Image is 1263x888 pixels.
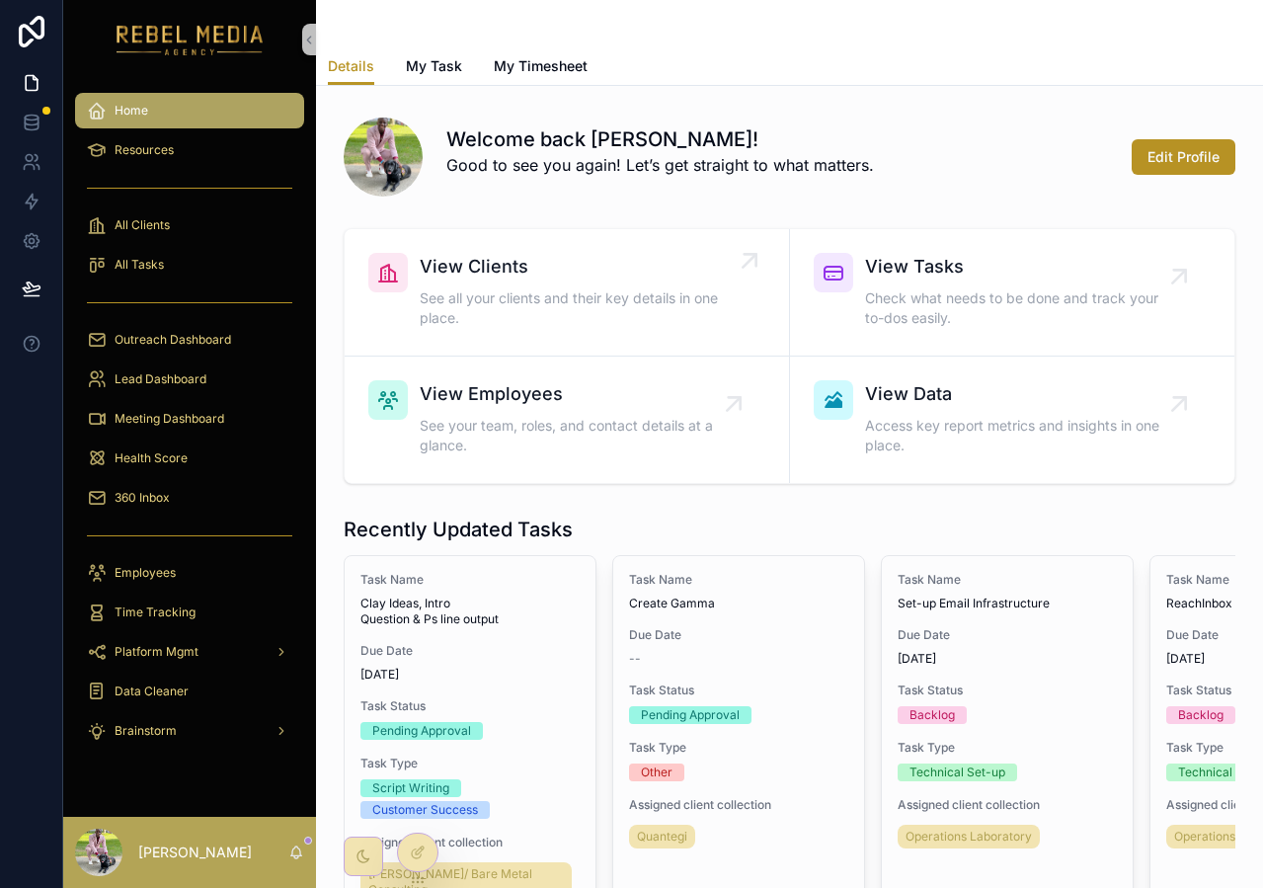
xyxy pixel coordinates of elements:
span: View Employees [420,380,734,408]
span: Assigned client collection [629,797,848,813]
div: Backlog [1178,706,1224,724]
span: All Clients [115,217,170,233]
a: Quantegi [629,825,695,848]
a: Data Cleaner [75,674,304,709]
span: Set-up Email Infrastructure [898,596,1117,611]
a: Operations Laboratory [898,825,1040,848]
div: Backlog [909,706,955,724]
span: -- [629,651,641,667]
p: Good to see you again! Let’s get straight to what matters. [446,153,874,177]
div: scrollable content [63,79,316,774]
span: [DATE] [360,667,580,683]
div: Pending Approval [372,722,471,740]
a: Details [328,48,374,86]
span: Create Gamma [629,596,848,611]
span: See all your clients and their key details in one place. [420,288,734,328]
span: Operations Laboratory [906,829,1032,845]
a: View EmployeesSee your team, roles, and contact details at a glance. [345,357,790,483]
div: Technical Set-up [909,764,1005,781]
span: Lead Dashboard [115,371,206,387]
span: Task Status [360,698,580,714]
span: Task Status [898,683,1117,698]
a: Resources [75,132,304,168]
span: All Tasks [115,257,164,273]
span: See your team, roles, and contact details at a glance. [420,416,734,455]
span: Assigned client collection [898,797,1117,813]
span: Access key report metrics and insights in one place. [865,416,1180,455]
div: Pending Approval [641,706,740,724]
span: Assigned client collection [360,835,580,850]
div: Other [641,764,672,781]
span: Data Cleaner [115,684,189,699]
span: Employees [115,565,176,581]
a: Health Score [75,441,304,476]
span: Clay Ideas, Intro Question & Ps line output [360,596,580,627]
span: Task Status [629,683,848,698]
p: [PERSON_NAME] [138,843,252,862]
a: View TasksCheck what needs to be done and track your to-dos easily. [790,229,1235,357]
span: Platform Mgmt [115,644,198,660]
span: Time Tracking [115,605,196,620]
a: All Clients [75,207,304,243]
span: Task Type [360,756,580,771]
span: Task Type [898,740,1117,756]
span: Task Type [629,740,848,756]
span: View Clients [420,253,734,281]
a: Employees [75,555,304,591]
span: Home [115,103,148,119]
span: View Data [865,380,1180,408]
a: My Task [406,48,462,88]
a: Outreach Dashboard [75,322,304,358]
a: My Timesheet [494,48,588,88]
div: Script Writing [372,779,449,797]
a: Time Tracking [75,595,304,630]
span: My Timesheet [494,56,588,76]
img: App logo [117,24,264,55]
span: 360 Inbox [115,490,170,506]
span: Health Score [115,450,188,466]
span: Edit Profile [1147,147,1220,167]
span: [DATE] [898,651,1117,667]
span: Quantegi [637,829,687,845]
a: View ClientsSee all your clients and their key details in one place. [345,229,790,357]
span: View Tasks [865,253,1180,281]
h1: Recently Updated Tasks [344,516,573,543]
span: My Task [406,56,462,76]
span: Due Date [629,627,848,643]
span: Task Name [898,572,1117,588]
a: Home [75,93,304,128]
h1: Welcome back [PERSON_NAME]! [446,125,874,153]
span: Task Name [629,572,848,588]
span: Brainstorm [115,723,177,739]
div: Customer Success [372,801,478,819]
span: Due Date [898,627,1117,643]
a: All Tasks [75,247,304,283]
a: Meeting Dashboard [75,401,304,437]
button: Edit Profile [1132,139,1235,175]
span: Due Date [360,643,580,659]
a: Lead Dashboard [75,362,304,397]
span: Meeting Dashboard [115,411,224,427]
span: Task Name [360,572,580,588]
a: View DataAccess key report metrics and insights in one place. [790,357,1235,483]
span: Outreach Dashboard [115,332,231,348]
a: 360 Inbox [75,480,304,516]
span: Resources [115,142,174,158]
a: Platform Mgmt [75,634,304,670]
a: Brainstorm [75,713,304,749]
span: Details [328,56,374,76]
span: Check what needs to be done and track your to-dos easily. [865,288,1180,328]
